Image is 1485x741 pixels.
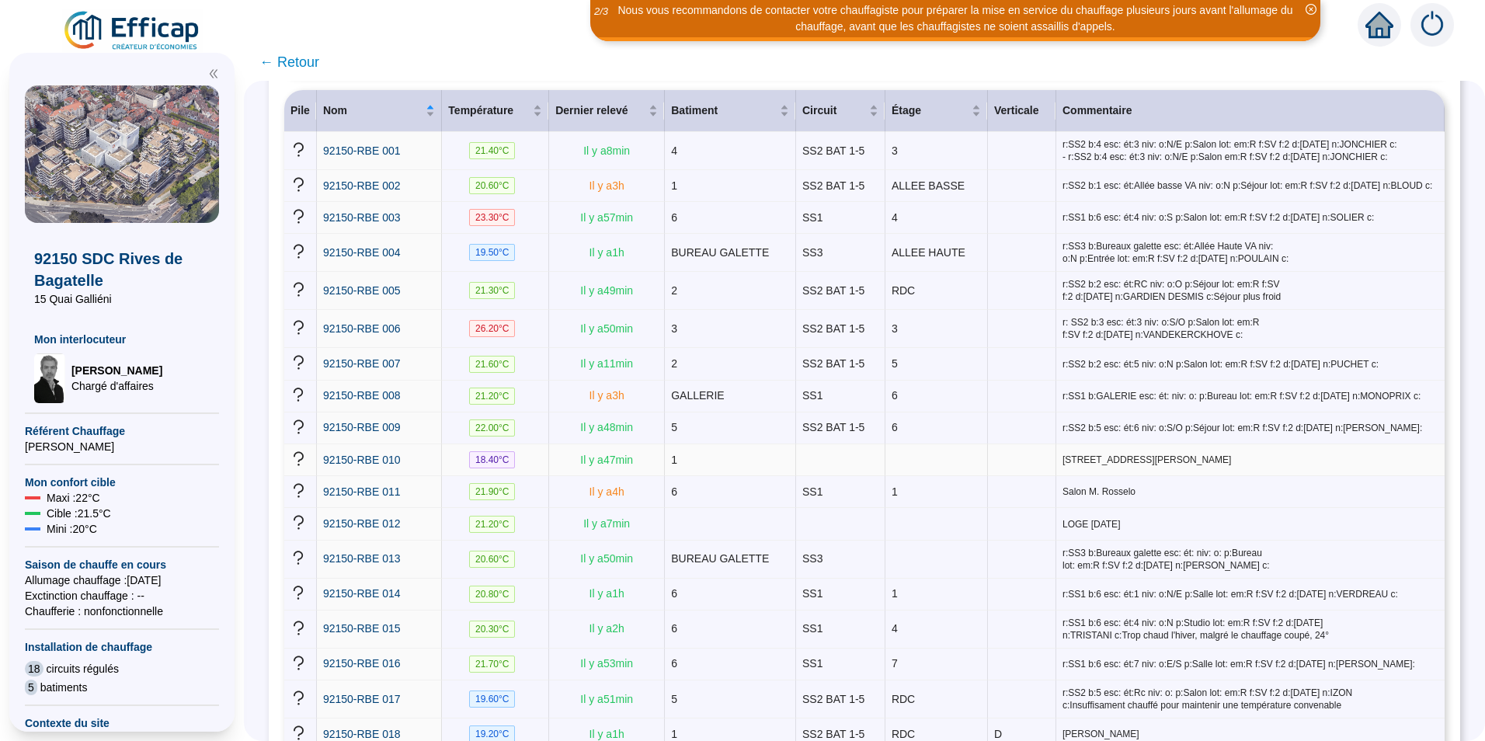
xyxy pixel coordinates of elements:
span: r:SS2 b:5 esc: ét:Rc niv: o: p:Salon lot: em:R f:SV f:2 d:[DATE] n:IZON c:Insuffisament chauffé p... [1062,687,1438,711]
th: Nom [317,90,442,132]
span: Dernier relevé [555,103,645,119]
span: SS1 [802,657,822,670]
span: 92150-RBE 013 [323,552,401,565]
span: close-circle [1306,4,1316,15]
span: 4 [892,211,898,224]
span: 2 [671,284,677,297]
span: 1 [892,587,898,600]
span: 92150-RBE 009 [323,421,401,433]
span: [PERSON_NAME] [25,439,219,454]
span: SS1 [802,211,822,224]
th: Batiment [665,90,796,132]
span: 92150-RBE 006 [323,322,401,335]
span: SS2 BAT 1-5 [802,179,864,192]
span: SS3 [802,246,822,259]
span: 6 [671,657,677,670]
span: question [290,585,307,601]
span: question [290,451,307,467]
a: 92150-RBE 001 [323,143,401,159]
span: [PERSON_NAME] [1062,728,1438,740]
span: Il y a 2 h [589,622,624,635]
span: 1 [671,728,677,740]
i: 2 / 3 [594,5,608,17]
span: question [290,550,307,566]
span: Référent Chauffage [25,423,219,439]
span: 92150-RBE 017 [323,693,401,705]
span: 22.00 °C [469,419,516,437]
span: SS1 [802,389,822,402]
span: Maxi : 22 °C [47,490,100,506]
span: r:SS3 b:Bureaux galette esc: ét: niv: o: p:Bureau lot: em:R f:SV f:2 d:[DATE] n:[PERSON_NAME] c: [1062,547,1438,572]
a: 92150-RBE 007 [323,356,401,372]
span: 5 [671,421,677,433]
span: ALLEE BASSE [892,179,965,192]
th: Circuit [796,90,885,132]
span: 7 [892,657,898,670]
th: Température [442,90,549,132]
span: 6 [892,389,898,402]
span: question [290,482,307,499]
span: [PERSON_NAME] [71,363,162,378]
span: 6 [671,485,677,498]
span: 5 [671,693,677,705]
span: r:SS2 b:2 esc: ét:RC niv: o:O p:Séjour lot: em:R f:SV f:2 d:[DATE] n:GARDIEN DESMIS c:Séjour plus... [1062,278,1438,303]
span: SS2 BAT 1-5 [802,284,864,297]
span: circuits régulés [47,661,119,677]
span: RDC [892,728,915,740]
a: 92150-RBE 011 [323,484,401,500]
span: SS1 [802,622,822,635]
span: 21.40 °C [469,142,516,159]
span: Il y a 11 min [580,357,633,370]
span: 21.90 °C [469,483,516,500]
a: 92150-RBE 017 [323,691,401,708]
a: 92150-RBE 002 [323,178,401,194]
span: 21.60 °C [469,356,516,373]
span: Il y a 1 h [589,246,624,259]
span: Allumage chauffage : [DATE] [25,572,219,588]
span: 26.20 °C [469,320,516,337]
span: r:SS1 b:6 esc: ét:1 niv: o:N/E p:Salle lot: em:R f:SV f:2 d:[DATE] n:VERDREAU c: [1062,588,1438,600]
span: 92150-RBE 018 [323,728,401,740]
span: question [290,319,307,336]
a: 92150-RBE 009 [323,419,401,436]
span: 5 [25,680,37,695]
span: Il y a 4 h [589,485,624,498]
span: 92150-RBE 014 [323,587,401,600]
span: 92150-RBE 010 [323,454,401,466]
span: question [290,281,307,297]
span: r:SS1 b:6 esc: ét:4 niv: o:N p:Studio lot: em:R f:SV f:2 d:[DATE] n:TRISTANI c:Trop chaud l'hiver... [1062,617,1438,642]
img: efficap energie logo [62,9,203,53]
span: SS1 [802,485,822,498]
span: RDC [892,693,915,705]
a: 92150-RBE 016 [323,656,401,672]
span: SS2 BAT 1-5 [802,357,864,370]
a: 92150-RBE 006 [323,321,401,337]
a: 92150-RBE 014 [323,586,401,602]
span: 20.80 °C [469,586,516,603]
span: Contexte du site [25,715,219,731]
span: Il y a 57 min [580,211,633,224]
a: 92150-RBE 013 [323,551,401,567]
span: SS2 BAT 1-5 [802,144,864,157]
th: Commentaire [1056,90,1445,132]
span: Mon interlocuteur [34,332,210,347]
span: 6 [671,587,677,600]
span: double-left [208,68,219,79]
span: 1 [892,485,898,498]
span: Il y a 1 h [589,587,624,600]
img: Chargé d'affaires [34,353,65,403]
span: Il y a 51 min [580,693,633,705]
span: 4 [671,144,677,157]
div: Nous vous recommandons de contacter votre chauffagiste pour préparer la mise en service du chauff... [593,2,1318,35]
a: 92150-RBE 008 [323,388,401,404]
span: Il y a 50 min [580,322,633,335]
a: 92150-RBE 004 [323,245,401,261]
span: 21.20 °C [469,388,516,405]
span: 18 [25,661,43,677]
span: 4 [892,622,898,635]
span: Salon M. Rosselo [1062,485,1438,498]
span: Saison de chauffe en cours [25,557,219,572]
span: 21.70 °C [469,656,516,673]
span: question [290,725,307,741]
span: r:SS1 b:GALERIE esc: ét: niv: o: p:Bureau lot: em:R f:SV f:2 d:[DATE] n:MONOPRIX c: [1062,390,1438,402]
